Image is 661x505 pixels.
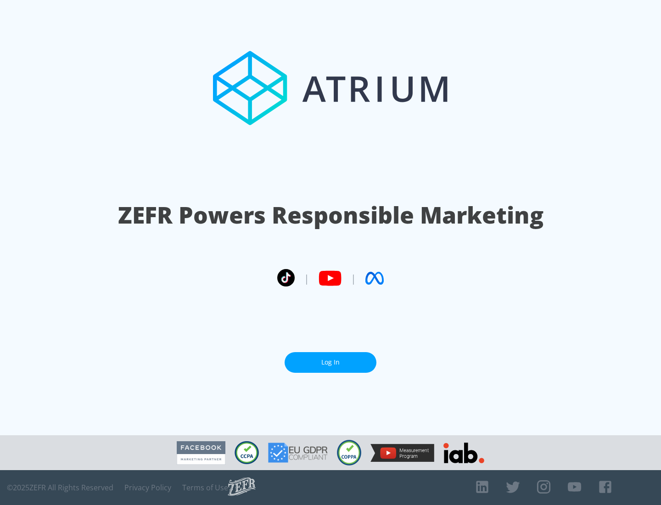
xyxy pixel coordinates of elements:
span: | [304,271,309,285]
img: COPPA Compliant [337,440,361,466]
a: Log In [285,352,376,373]
img: GDPR Compliant [268,443,328,463]
a: Privacy Policy [124,483,171,492]
img: IAB [443,443,484,463]
img: CCPA Compliant [235,441,259,464]
img: YouTube Measurement Program [370,444,434,462]
h1: ZEFR Powers Responsible Marketing [118,199,543,231]
span: | [351,271,356,285]
img: Facebook Marketing Partner [177,441,225,465]
a: Terms of Use [182,483,228,492]
span: © 2025 ZEFR All Rights Reserved [7,483,113,492]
